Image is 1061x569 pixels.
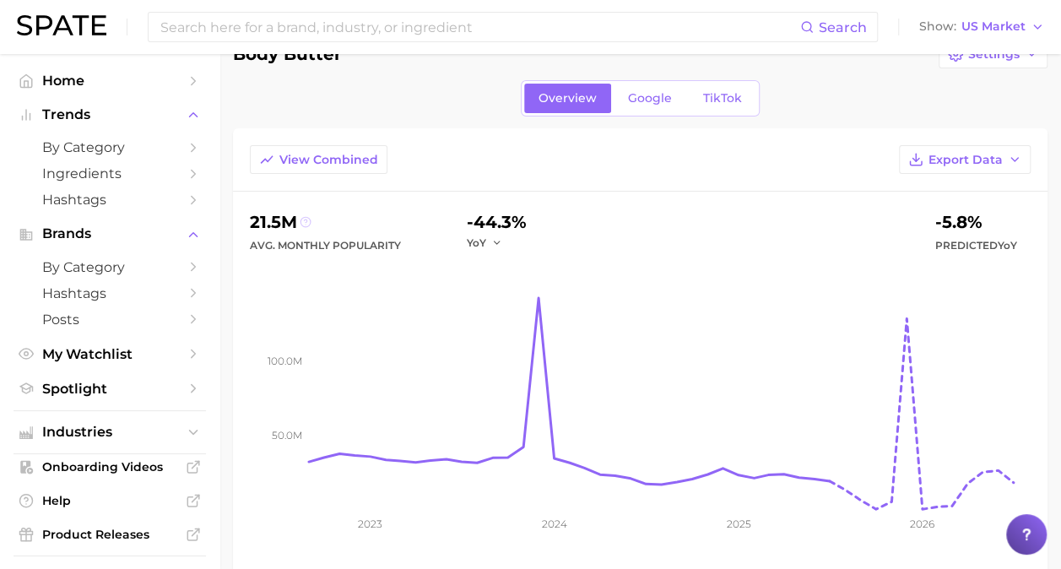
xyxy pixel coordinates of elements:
span: Trends [42,107,177,122]
h1: Body butter [233,45,342,63]
a: My Watchlist [14,341,206,367]
a: Hashtags [14,280,206,306]
tspan: 50.0m [272,428,302,441]
button: Trends [14,102,206,127]
span: Hashtags [42,192,177,208]
button: Settings [939,40,1047,68]
span: Ingredients [42,165,177,182]
span: My Watchlist [42,346,177,362]
a: Product Releases [14,522,206,547]
a: TikTok [689,84,756,113]
div: -5.8% [935,209,1017,236]
a: Google [614,84,686,113]
span: by Category [42,139,177,155]
span: Onboarding Videos [42,459,177,474]
a: Hashtags [14,187,206,213]
tspan: 2023 [358,518,382,530]
button: Brands [14,221,206,247]
span: Help [42,493,177,508]
a: Ingredients [14,160,206,187]
button: View Combined [250,145,387,174]
a: by Category [14,134,206,160]
div: Avg. Monthly Popularity [250,236,401,256]
span: TikTok [703,91,742,106]
span: Overview [539,91,597,106]
a: Help [14,488,206,513]
div: 21.5m [250,209,401,236]
tspan: 2024 [542,518,567,530]
a: Overview [524,84,611,113]
button: ShowUS Market [915,16,1048,38]
span: View Combined [279,153,378,167]
span: YoY [998,239,1017,252]
span: Export Data [928,153,1003,167]
span: YoY [467,236,486,250]
button: Industries [14,420,206,445]
span: by Category [42,259,177,275]
tspan: 100.0m [268,355,302,367]
span: Product Releases [42,527,177,542]
span: Predicted [935,236,1017,256]
img: SPATE [17,15,106,35]
button: YoY [467,236,503,250]
span: Posts [42,312,177,328]
a: by Category [14,254,206,280]
input: Search here for a brand, industry, or ingredient [159,13,800,41]
span: Brands [42,226,177,241]
tspan: 2026 [910,518,934,530]
span: Search [819,19,867,35]
span: US Market [961,22,1026,31]
span: Settings [968,47,1020,62]
a: Onboarding Videos [14,454,206,480]
tspan: 2025 [726,518,750,530]
span: Industries [42,425,177,440]
span: Spotlight [42,381,177,397]
a: Posts [14,306,206,333]
span: Show [919,22,956,31]
span: Home [42,73,177,89]
span: Hashtags [42,285,177,301]
div: -44.3% [467,209,527,236]
a: Spotlight [14,376,206,402]
a: Home [14,68,206,94]
span: Google [628,91,672,106]
button: Export Data [899,145,1031,174]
